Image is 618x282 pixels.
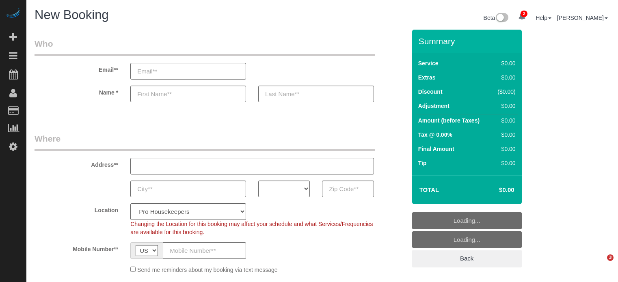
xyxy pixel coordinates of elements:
span: 2 [521,11,527,17]
strong: Total [419,186,439,193]
span: Send me reminders about my booking via text message [137,267,278,273]
label: Name * [28,86,124,97]
label: Final Amount [418,145,454,153]
label: Mobile Number** [28,242,124,253]
legend: Where [35,133,375,151]
div: ($0.00) [494,88,516,96]
span: 3 [607,254,614,261]
input: Zip Code** [322,181,374,197]
div: $0.00 [494,131,516,139]
label: Amount (before Taxes) [418,116,480,125]
a: Back [412,250,522,267]
span: New Booking [35,8,109,22]
div: $0.00 [494,73,516,82]
label: Discount [418,88,443,96]
input: Last Name** [258,86,374,102]
label: Adjustment [418,102,449,110]
a: [PERSON_NAME] [557,15,608,21]
h3: Summary [419,37,518,46]
input: First Name** [130,86,246,102]
a: Beta [484,15,509,21]
div: $0.00 [494,59,516,67]
div: $0.00 [494,145,516,153]
label: Service [418,59,439,67]
h4: $0.00 [475,187,514,194]
img: New interface [495,13,508,24]
label: Extras [418,73,436,82]
span: Changing the Location for this booking may affect your schedule and what Services/Frequencies are... [130,221,373,235]
legend: Who [35,38,375,56]
label: Tax @ 0.00% [418,131,452,139]
div: $0.00 [494,116,516,125]
a: Help [536,15,551,21]
img: Automaid Logo [5,8,21,19]
a: 2 [514,8,530,26]
iframe: Intercom live chat [590,254,610,274]
label: Tip [418,159,427,167]
input: Mobile Number** [163,242,246,259]
label: Location [28,203,124,214]
div: $0.00 [494,159,516,167]
div: $0.00 [494,102,516,110]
